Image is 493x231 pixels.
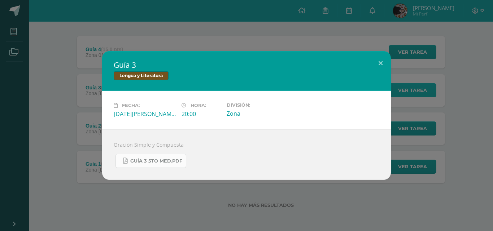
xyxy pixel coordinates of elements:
div: Oración Simple y Compuesta [102,129,391,180]
a: Guía 3 5to MED.pdf [115,154,186,168]
div: [DATE][PERSON_NAME] [114,110,176,118]
h2: Guía 3 [114,60,379,70]
div: Zona [227,110,289,117]
div: 20:00 [182,110,221,118]
button: Close (Esc) [370,51,391,76]
span: Fecha: [122,103,140,108]
span: Lengua y Literatura [114,71,169,80]
span: Guía 3 5to MED.pdf [130,158,182,164]
label: División: [227,102,289,108]
span: Hora: [191,103,206,108]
